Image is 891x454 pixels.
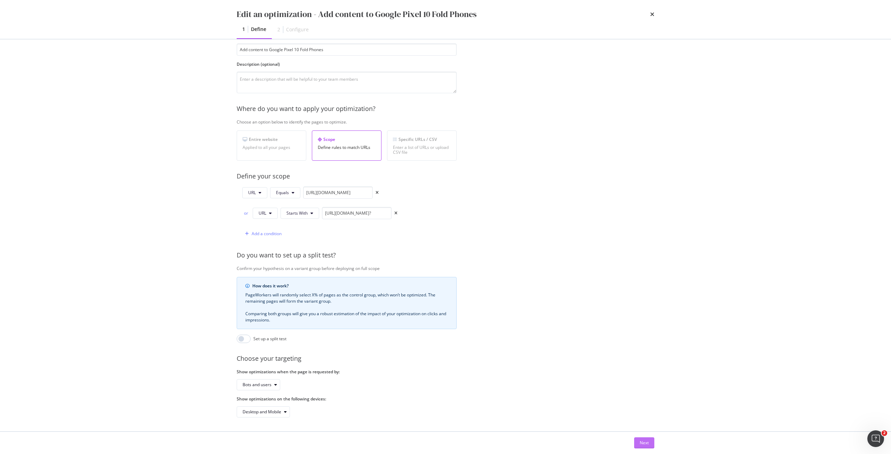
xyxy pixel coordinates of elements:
[237,251,689,260] div: Do you want to set up a split test?
[243,383,271,387] div: Bots and users
[242,26,245,33] div: 1
[393,136,451,142] div: Specific URLs / CSV
[237,61,457,67] label: Description (optional)
[245,292,448,323] div: PageWorkers will randomly select X% of pages as the control group, which won’t be optimized. The ...
[237,379,280,390] button: Bots and users
[243,136,300,142] div: Entire website
[243,410,281,414] div: Desktop and Mobile
[237,8,476,20] div: Edit an optimization - Add content to Google Pixel 10 Fold Phones
[286,26,309,33] div: Configure
[259,210,266,216] span: URL
[286,210,308,216] span: Starts With
[634,437,654,448] button: Next
[270,187,300,198] button: Equals
[252,283,448,289] div: How does it work?
[243,145,300,150] div: Applied to all your pages
[650,8,654,20] div: times
[237,406,290,417] button: Desktop and Mobile
[251,26,266,33] div: Define
[252,231,282,237] div: Add a condition
[237,104,689,113] div: Where do you want to apply your optimization?
[276,190,289,196] span: Equals
[242,210,250,216] div: or
[237,119,689,125] div: Choose an option below to identify the pages to optimize.
[394,211,397,215] div: times
[242,228,282,239] button: Add a condition
[640,440,649,446] div: Next
[237,354,689,363] div: Choose your targeting
[237,172,689,181] div: Define your scope
[237,43,457,56] input: Enter an optimization name to easily find it back
[237,369,457,375] label: Show optimizations when the page is requested by:
[253,336,286,342] div: Set up a split test
[318,145,376,150] div: Define rules to match URLs
[281,208,319,219] button: Starts With
[253,208,278,219] button: URL
[242,187,267,198] button: URL
[277,26,280,33] div: 2
[318,136,376,142] div: Scope
[237,265,689,271] div: Confirm your hypothesis on a variant group before deploying on full scope
[882,430,887,436] span: 2
[237,396,457,402] label: Show optimizations on the following devices:
[248,190,256,196] span: URL
[867,430,884,447] iframe: Intercom live chat
[393,145,451,155] div: Enter a list of URLs or upload CSV file
[376,191,379,195] div: times
[237,277,457,329] div: info banner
